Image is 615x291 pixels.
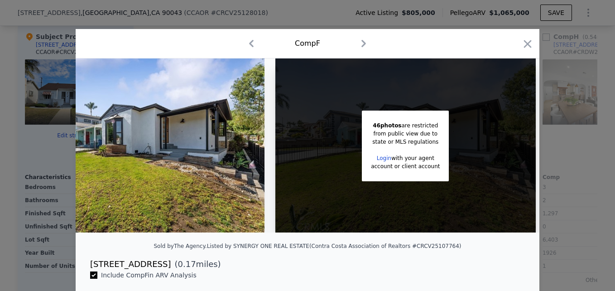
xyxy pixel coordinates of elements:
[371,162,440,170] div: account or client account
[4,58,264,233] img: Property Img
[373,122,401,129] span: 46 photos
[371,121,440,130] div: are restricted
[391,155,434,161] span: with your agent
[295,38,320,49] div: Comp F
[90,258,171,271] div: [STREET_ADDRESS]
[371,130,440,138] div: from public view due to
[377,155,391,161] a: Login
[371,138,440,146] div: state or MLS regulations
[207,243,461,249] div: Listed by SYNERGY ONE REAL ESTATE (Contra Costa Association of Realtors #CRCV25107764)
[154,243,207,249] div: Sold by The Agency .
[171,258,221,271] span: ( miles)
[178,259,196,269] span: 0.17
[97,272,200,279] span: Include Comp F in ARV Analysis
